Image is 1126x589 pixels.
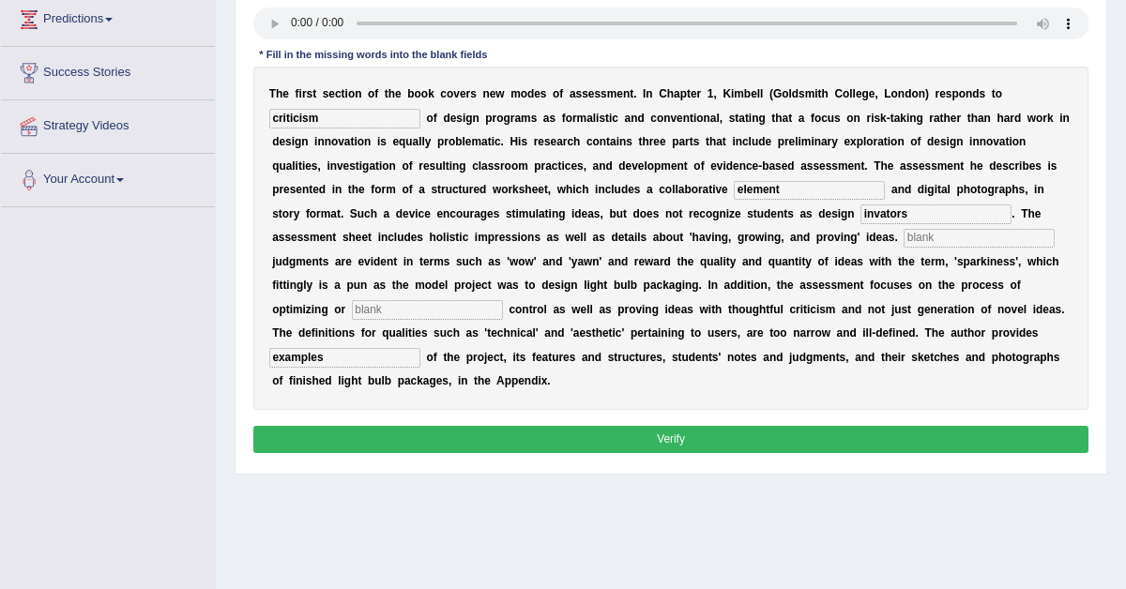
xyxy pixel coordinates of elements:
b: r [302,87,307,100]
b: d [792,87,799,100]
b: t [735,112,738,125]
b: b [407,87,414,100]
b: v [670,112,677,125]
b: o [891,87,898,100]
a: Your Account [1,154,215,201]
b: n [854,112,860,125]
b: a [570,87,576,100]
b: a [978,112,984,125]
b: t [967,112,971,125]
b: a [716,135,723,148]
b: c [335,87,342,100]
b: c [742,135,749,148]
b: n [619,135,626,148]
b: e [328,87,335,100]
b: l [422,135,425,148]
b: s [531,112,538,125]
b: o [846,112,853,125]
b: a [799,112,805,125]
b: n [472,112,479,125]
b: f [559,87,563,100]
b: o [696,112,703,125]
b: o [521,87,527,100]
b: i [345,87,348,100]
b: n [984,112,991,125]
b: r [1042,112,1047,125]
b: i [596,112,599,125]
b: n [909,112,916,125]
b: - [887,112,890,125]
b: h [573,135,580,148]
b: d [1014,112,1021,125]
b: e [844,135,850,148]
b: i [814,87,817,100]
b: o [553,87,559,100]
b: m [471,135,481,148]
b: f [374,87,378,100]
b: m [801,135,812,148]
b: l [463,135,465,148]
b: t [992,87,996,100]
b: i [518,135,521,148]
b: i [799,135,801,148]
b: m [607,87,617,100]
b: t [771,112,775,125]
b: r [510,112,515,125]
b: i [906,112,909,125]
b: e [951,112,957,125]
b: m [521,112,531,125]
b: a [1004,112,1011,125]
b: t [788,112,792,125]
b: a [625,112,631,125]
b: g [916,112,922,125]
b: p [672,135,678,148]
b: s [582,87,588,100]
b: o [996,87,1002,100]
b: i [732,135,735,148]
b: r [649,135,654,148]
b: h [276,87,282,100]
b: v [338,135,344,148]
b: p [437,135,444,148]
input: blank [904,229,1055,248]
b: a [514,112,521,125]
b: i [811,135,814,148]
b: l [593,112,596,125]
a: Success Stories [1,47,215,94]
b: a [413,135,419,148]
b: h [944,112,951,125]
b: e [660,135,666,148]
b: a [481,135,488,148]
b: n [736,135,742,148]
b: o [814,112,821,125]
b: f [811,112,814,125]
b: n [752,112,758,125]
b: d [443,112,449,125]
b: l [795,135,798,148]
b: g [862,87,869,100]
b: t [890,112,894,125]
b: e [460,87,466,100]
b: e [395,87,402,100]
b: d [527,87,534,100]
b: w [495,87,504,100]
b: I [643,87,646,100]
b: H [510,135,518,148]
input: blank [269,348,420,367]
b: m [577,112,587,125]
b: e [551,135,557,148]
b: a [821,135,828,148]
b: o [447,87,453,100]
b: o [358,135,364,148]
b: k [1047,112,1054,125]
b: t [706,135,709,148]
b: k [900,112,906,125]
b: o [782,87,788,100]
b: n [482,87,489,100]
b: t [723,135,726,148]
b: s [380,135,387,148]
b: d [637,112,644,125]
b: l [749,135,752,148]
b: a [678,135,685,148]
b: c [612,112,618,125]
